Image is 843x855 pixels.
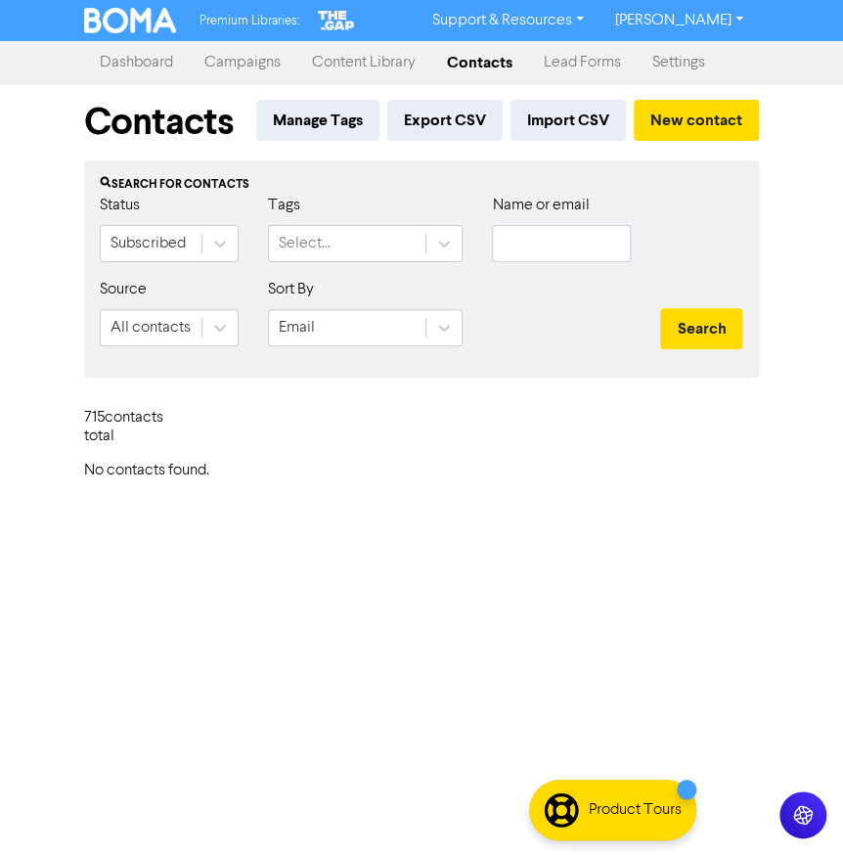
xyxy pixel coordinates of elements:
a: Contacts [431,43,528,82]
div: Select... [279,232,331,255]
h1: Contacts [84,100,234,145]
div: Email [279,316,315,339]
img: BOMA Logo [84,8,176,33]
button: Manage Tags [256,100,379,141]
a: Campaigns [189,43,296,82]
a: Content Library [296,43,431,82]
div: All contacts [111,316,191,339]
label: Source [100,278,147,301]
h6: 715 contact s total [84,409,172,446]
div: Subscribed [111,232,186,255]
button: New contact [634,100,759,141]
label: Status [100,194,140,217]
h6: No contacts found. [84,462,759,480]
button: Export CSV [387,100,503,141]
button: Import CSV [510,100,626,141]
button: Search [660,308,742,349]
a: [PERSON_NAME] [599,5,759,36]
a: Lead Forms [528,43,637,82]
img: The Gap [315,8,358,33]
a: Support & Resources [417,5,599,36]
label: Sort By [268,278,314,301]
label: Name or email [492,194,589,217]
a: Dashboard [84,43,189,82]
label: Tags [268,194,300,217]
iframe: Chat Widget [599,644,843,855]
div: Search for contacts [100,176,743,194]
span: Premium Libraries: [200,15,299,27]
a: Settings [637,43,721,82]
